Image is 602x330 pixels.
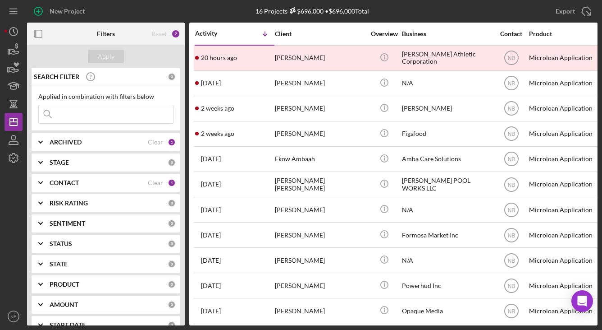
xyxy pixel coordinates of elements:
b: START DATE [50,321,86,329]
b: ARCHIVED [50,139,82,146]
b: AMOUNT [50,301,78,308]
b: CONTACT [50,179,79,186]
text: NB [507,207,515,213]
time: 2025-08-21 19:15 [201,155,221,163]
b: STATE [50,260,68,268]
b: Filters [97,30,115,37]
div: N/A [402,248,492,272]
div: Business [402,30,492,37]
div: 0 [168,280,176,288]
div: [PERSON_NAME] [275,274,365,297]
text: NB [507,80,515,87]
div: Amba Care Solutions [402,147,492,171]
div: Clear [148,139,163,146]
time: 2025-08-13 15:28 [201,282,221,289]
div: Figsfood [402,122,492,146]
div: Applied in combination with filters below [38,93,173,100]
div: [PERSON_NAME] [275,122,365,146]
div: Reset [151,30,167,37]
div: [PERSON_NAME] [275,223,365,247]
div: Opaque Media [402,299,492,323]
div: [PERSON_NAME] Athletic Corporation [402,46,492,70]
b: SENTIMENT [50,220,85,227]
button: NB [5,307,23,325]
div: [PERSON_NAME] [PERSON_NAME] [275,172,365,196]
div: 0 [168,219,176,228]
b: PRODUCT [50,281,79,288]
div: 0 [168,158,176,167]
div: 0 [168,240,176,248]
div: [PERSON_NAME] [275,46,365,70]
text: NB [507,156,515,163]
div: 0 [168,301,176,309]
div: Open Intercom Messenger [571,290,593,312]
button: Apply [88,50,124,63]
div: 1 [168,138,176,146]
time: 2025-09-07 12:40 [201,105,234,112]
text: NB [507,55,515,61]
div: Powerhud Inc [402,274,492,297]
div: Contact [494,30,528,37]
b: STATUS [50,240,72,247]
time: 2025-08-16 19:37 [201,232,221,239]
div: [PERSON_NAME] [275,248,365,272]
div: 1 [168,179,176,187]
time: 2025-09-09 17:42 [201,79,221,87]
div: New Project [50,2,85,20]
div: 16 Projects • $696,000 Total [255,7,369,15]
div: [PERSON_NAME] [275,97,365,121]
button: New Project [27,2,94,20]
div: 2 [171,29,180,38]
div: [PERSON_NAME] [275,198,365,222]
div: $696,000 [287,7,324,15]
div: Formosa Market Inc [402,223,492,247]
div: Client [275,30,365,37]
div: Overview [367,30,401,37]
button: Export [547,2,597,20]
div: [PERSON_NAME] POOL WORKS LLC [402,172,492,196]
div: Apply [98,50,114,63]
b: SEARCH FILTER [34,73,79,80]
div: 0 [168,199,176,207]
div: 0 [168,321,176,329]
time: 2025-08-17 16:20 [201,206,221,214]
b: RISK RATING [50,200,88,207]
div: Export [556,2,575,20]
div: Activity [195,30,235,37]
div: 0 [168,260,176,268]
text: NB [507,181,515,188]
text: NB [507,283,515,289]
text: NB [507,106,515,112]
text: NB [10,314,16,319]
b: STAGE [50,159,69,166]
div: [PERSON_NAME] [402,97,492,121]
text: NB [507,308,515,315]
div: N/A [402,198,492,222]
div: Ekow Ambaah [275,147,365,171]
div: N/A [402,71,492,95]
text: NB [507,232,515,238]
div: Clear [148,179,163,186]
time: 2025-08-14 22:54 [201,257,221,264]
div: 0 [168,73,176,81]
time: 2025-09-02 00:34 [201,130,234,137]
time: 2025-08-20 01:48 [201,181,221,188]
text: NB [507,257,515,264]
div: [PERSON_NAME] [275,299,365,323]
text: NB [507,131,515,137]
time: 2025-08-08 19:25 [201,307,221,315]
div: [PERSON_NAME] [275,71,365,95]
time: 2025-09-17 17:47 [201,54,237,61]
